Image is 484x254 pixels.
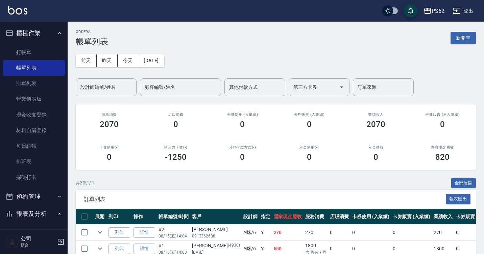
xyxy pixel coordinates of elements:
[76,37,108,46] h3: 帳單列表
[84,112,134,117] h3: 服務消費
[417,145,468,150] h2: 營業現金應收
[84,145,134,150] h2: 卡券使用(-)
[8,6,27,15] img: Logo
[242,225,259,240] td: A咪 /6
[272,225,304,240] td: 270
[21,235,55,242] h5: 公司
[328,225,350,240] td: 0
[450,5,476,17] button: 登出
[446,196,471,202] a: 報表匯出
[84,196,446,203] span: 訂單列表
[435,152,450,162] h3: 820
[76,30,108,34] h2: ORDERS
[3,24,65,42] button: 櫃檯作業
[3,170,65,185] a: 掃碼打卡
[350,209,391,225] th: 卡券使用 (入業績)
[118,54,139,67] button: 今天
[432,7,444,15] div: PS62
[240,120,245,129] h3: 0
[97,54,118,67] button: 昨天
[95,244,105,254] button: expand row
[304,225,328,240] td: 270
[76,54,97,67] button: 前天
[3,123,65,138] a: 材料自購登錄
[5,235,19,249] img: Person
[228,242,240,249] p: (4930)
[192,242,240,249] div: [PERSON_NAME]
[391,225,432,240] td: 0
[3,225,65,241] a: 報表目錄
[192,226,240,233] div: [PERSON_NAME]
[93,209,107,225] th: 展開
[3,188,65,205] button: 預約管理
[107,152,112,162] h3: 0
[350,225,391,240] td: 0
[3,60,65,76] a: 帳單列表
[192,233,240,239] p: 0913362688
[421,4,447,18] button: PS62
[150,112,201,117] h2: 店販消費
[217,112,268,117] h2: 卡券使用 (入業績)
[21,242,55,248] p: 櫃台
[350,112,401,117] h2: 業績收入
[150,145,201,150] h2: 第三方卡券(-)
[132,209,157,225] th: 操作
[391,209,432,225] th: 卡券販賣 (入業績)
[108,244,130,254] button: 列印
[284,145,334,150] h2: 入金使用(-)
[95,227,105,237] button: expand row
[3,91,65,107] a: 營業儀表板
[307,120,312,129] h3: 0
[328,209,350,225] th: 店販消費
[240,152,245,162] h3: 0
[165,152,187,162] h3: -1250
[432,225,454,240] td: 270
[217,145,268,150] h2: 其他付款方式(-)
[373,152,378,162] h3: 0
[451,32,476,44] button: 新開單
[336,82,347,93] button: Open
[451,178,476,188] button: 全部展開
[159,233,189,239] p: 08/15 (五) 14:04
[451,34,476,41] a: 新開單
[304,209,328,225] th: 服務消費
[242,209,259,225] th: 設計師
[272,209,304,225] th: 營業現金應收
[138,54,164,67] button: [DATE]
[366,120,385,129] h3: 2070
[157,209,190,225] th: 帳單編號/時間
[3,107,65,123] a: 現金收支登錄
[3,205,65,223] button: 報表及分析
[100,120,119,129] h3: 2070
[173,120,178,129] h3: 0
[259,209,272,225] th: 指定
[417,112,468,117] h2: 卡券販賣 (不入業績)
[76,180,94,186] p: 共 2 筆, 1 / 1
[157,225,190,240] td: #2
[307,152,312,162] h3: 0
[446,194,471,204] button: 報表匯出
[190,209,242,225] th: 客戶
[134,227,155,238] a: 詳情
[134,244,155,254] a: 詳情
[432,209,454,225] th: 業績收入
[108,227,130,238] button: 列印
[3,138,65,154] a: 每日結帳
[107,209,132,225] th: 列印
[284,112,334,117] h2: 卡券販賣 (入業績)
[3,76,65,91] a: 掛單列表
[440,120,445,129] h3: 0
[3,154,65,169] a: 排班表
[350,145,401,150] h2: 入金儲值
[259,225,272,240] td: Y
[3,45,65,60] a: 打帳單
[404,4,417,18] button: save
